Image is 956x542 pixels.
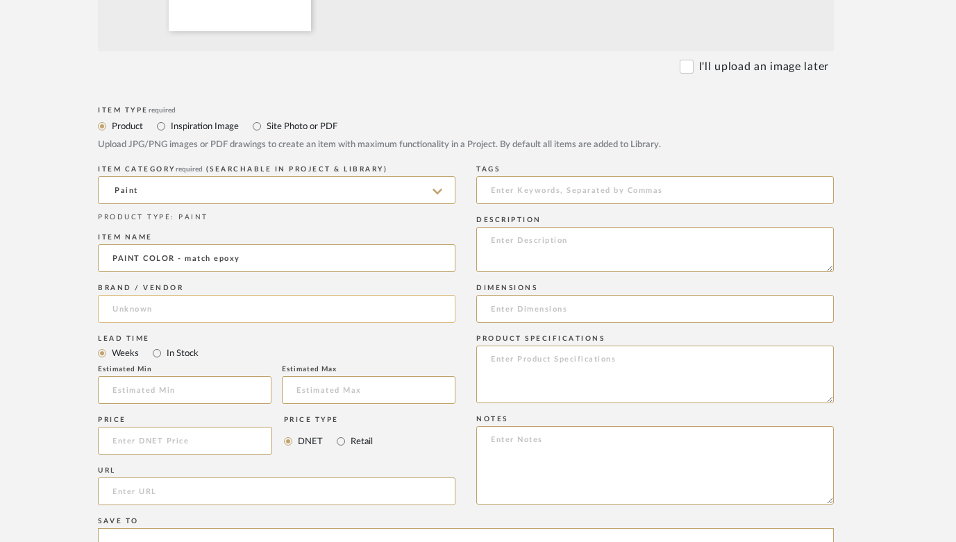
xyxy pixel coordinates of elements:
input: Enter URL [98,477,455,505]
div: Notes [476,415,834,423]
mat-radio-group: Select price type [284,427,373,455]
input: Type a category to search and select [98,176,455,204]
div: Dimensions [476,284,834,292]
div: Item Type [98,106,834,115]
div: Save To [98,517,834,525]
span: : PAINT [171,214,208,221]
div: URL [98,466,455,475]
input: Enter Dimensions [476,295,834,323]
span: (Searchable in Project & Library) [206,166,388,173]
label: Inspiration Image [169,119,239,134]
input: Enter Name [98,244,455,272]
div: Description [476,216,834,224]
label: Product [110,119,143,134]
input: Enter Keywords, Separated by Commas [476,176,834,204]
input: Unknown [98,295,455,323]
div: Lead Time [98,334,455,343]
div: Estimated Max [282,365,455,373]
label: Site Photo or PDF [265,119,337,134]
span: required [149,107,176,114]
mat-radio-group: Select item type [98,117,834,135]
div: PRODUCT TYPE [98,212,455,223]
div: Price Type [284,416,373,424]
div: Estimated Min [98,365,271,373]
label: In Stock [165,346,199,361]
div: Product Specifications [476,334,834,343]
div: Item name [98,233,455,242]
input: Enter DNET Price [98,427,272,455]
mat-radio-group: Select item type [98,344,455,362]
input: Estimated Min [98,376,271,404]
label: I'll upload an image later [699,58,829,75]
div: Upload JPG/PNG images or PDF drawings to create an item with maximum functionality in a Project. ... [98,138,834,152]
div: Tags [476,165,834,173]
label: Weeks [110,346,139,361]
span: required [176,166,203,173]
label: DNET [296,434,323,449]
div: Brand / Vendor [98,284,455,292]
input: Estimated Max [282,376,455,404]
div: Price [98,416,272,424]
div: ITEM CATEGORY [98,165,455,173]
label: Retail [349,434,373,449]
